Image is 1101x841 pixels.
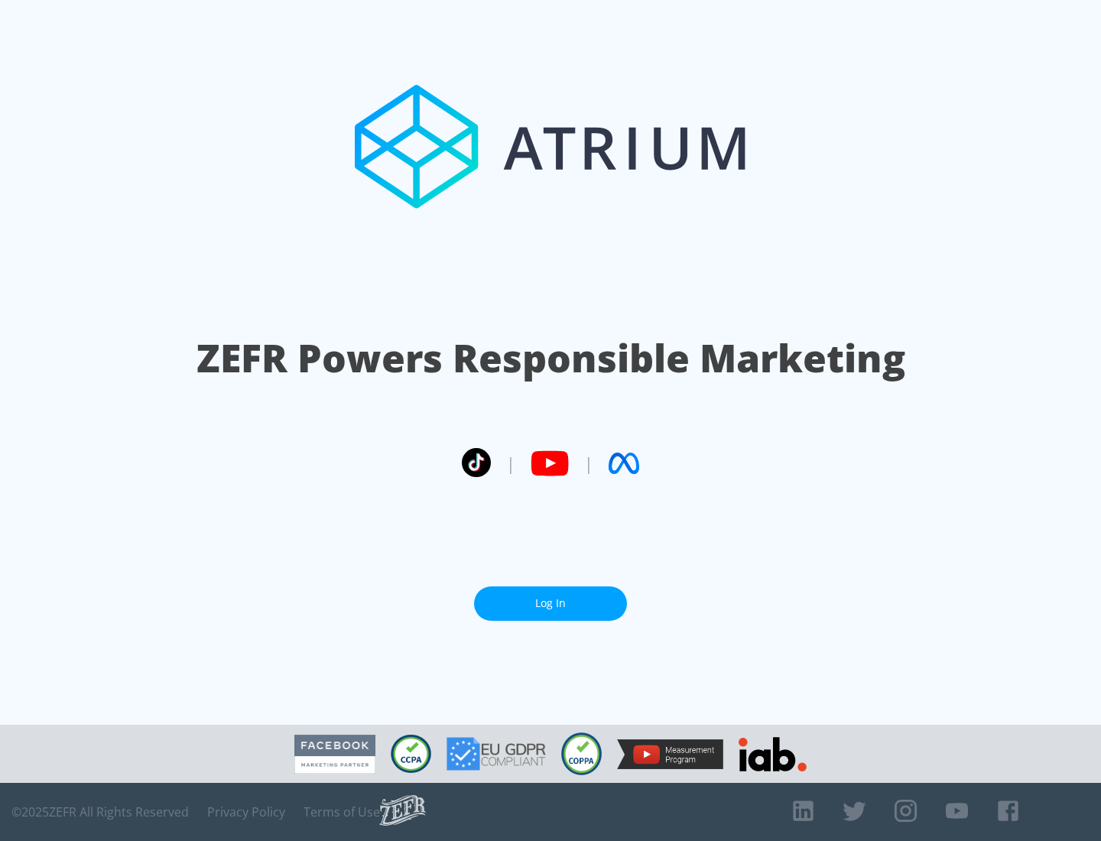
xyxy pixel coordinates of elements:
a: Terms of Use [304,804,380,820]
img: IAB [739,737,807,771]
a: Privacy Policy [207,804,285,820]
span: © 2025 ZEFR All Rights Reserved [11,804,189,820]
img: GDPR Compliant [447,737,546,771]
span: | [584,452,593,475]
img: YouTube Measurement Program [617,739,723,769]
span: | [506,452,515,475]
img: COPPA Compliant [561,732,602,775]
h1: ZEFR Powers Responsible Marketing [196,332,905,385]
a: Log In [474,586,627,621]
img: CCPA Compliant [391,735,431,773]
img: Facebook Marketing Partner [294,735,375,774]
